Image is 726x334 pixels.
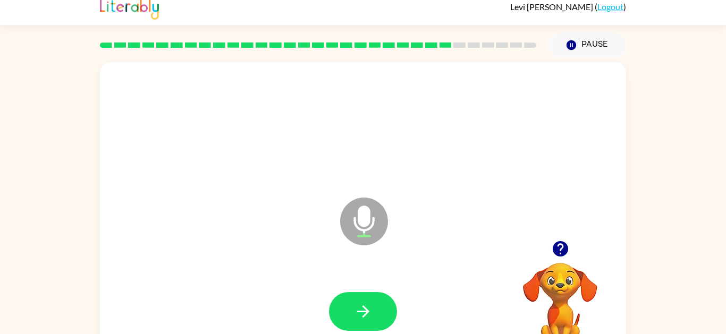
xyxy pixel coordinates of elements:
[510,2,626,12] div: ( )
[510,2,595,12] span: Levi [PERSON_NAME]
[549,33,626,57] button: Pause
[597,2,623,12] a: Logout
